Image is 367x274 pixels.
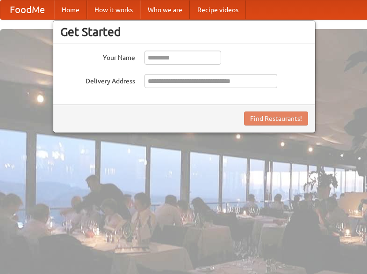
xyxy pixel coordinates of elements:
[190,0,246,19] a: Recipe videos
[60,74,135,86] label: Delivery Address
[60,51,135,62] label: Your Name
[244,111,308,126] button: Find Restaurants!
[0,0,54,19] a: FoodMe
[60,25,308,39] h3: Get Started
[140,0,190,19] a: Who we are
[87,0,140,19] a: How it works
[54,0,87,19] a: Home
